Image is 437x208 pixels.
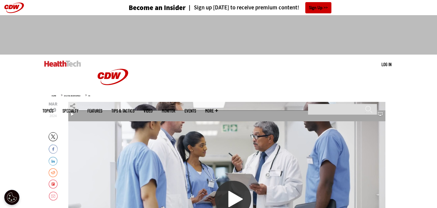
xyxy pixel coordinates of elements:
a: Sign Up [305,2,331,13]
a: Events [185,109,196,113]
button: Open Preferences [4,190,19,205]
div: Full Screen [376,110,384,118]
img: Home [44,61,81,67]
img: Home [90,55,136,99]
a: Features [87,109,102,113]
h3: Become an Insider [129,4,186,11]
span: More [205,109,218,113]
div: Seek Video [66,110,69,111]
span: Specialty [63,109,78,113]
a: CDW [90,95,136,101]
a: Video [144,109,153,113]
a: Tips & Tactics [111,109,134,113]
a: Sign up [DATE] to receive premium content! [186,5,299,11]
a: Log in [381,62,391,67]
div: Cookie Settings [4,190,19,205]
a: MonITor [162,109,175,113]
div: User menu [381,61,391,68]
iframe: advertisement [108,21,329,49]
a: Become an Insider [106,4,186,11]
span: Topics [42,109,53,113]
